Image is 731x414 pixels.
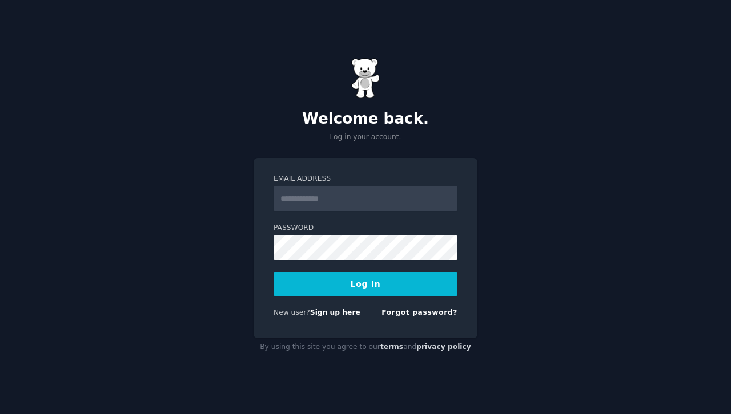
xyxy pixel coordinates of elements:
[274,174,457,184] label: Email Address
[381,309,457,316] a: Forgot password?
[254,110,477,128] h2: Welcome back.
[380,343,403,351] a: terms
[310,309,360,316] a: Sign up here
[351,58,380,98] img: Gummy Bear
[254,132,477,143] p: Log in your account.
[274,272,457,296] button: Log In
[416,343,471,351] a: privacy policy
[274,223,457,233] label: Password
[274,309,310,316] span: New user?
[254,338,477,356] div: By using this site you agree to our and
